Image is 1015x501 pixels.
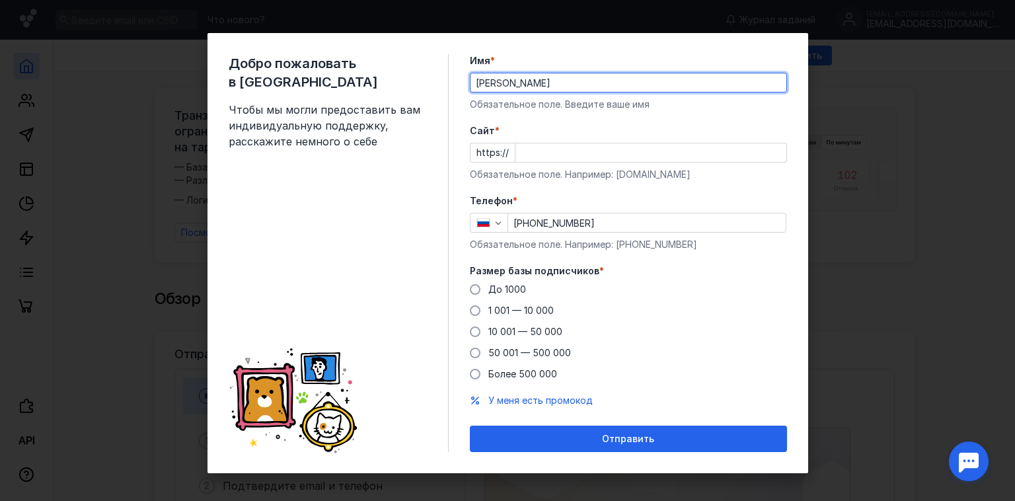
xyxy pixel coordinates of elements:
[602,434,654,445] span: Отправить
[229,102,427,149] span: Чтобы мы могли предоставить вам индивидуальную поддержку, расскажите немного о себе
[488,347,571,358] span: 50 001 — 500 000
[470,194,513,208] span: Телефон
[470,54,490,67] span: Имя
[470,238,787,251] div: Обязательное поле. Например: [PHONE_NUMBER]
[470,168,787,181] div: Обязательное поле. Например: [DOMAIN_NAME]
[488,395,593,406] span: У меня есть промокод
[470,426,787,452] button: Отправить
[470,98,787,111] div: Обязательное поле. Введите ваше имя
[488,368,557,379] span: Более 500 000
[488,284,526,295] span: До 1000
[470,124,495,137] span: Cайт
[488,305,554,316] span: 1 001 — 10 000
[488,394,593,407] button: У меня есть промокод
[470,264,599,278] span: Размер базы подписчиков
[488,326,562,337] span: 10 001 — 50 000
[229,54,427,91] span: Добро пожаловать в [GEOGRAPHIC_DATA]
